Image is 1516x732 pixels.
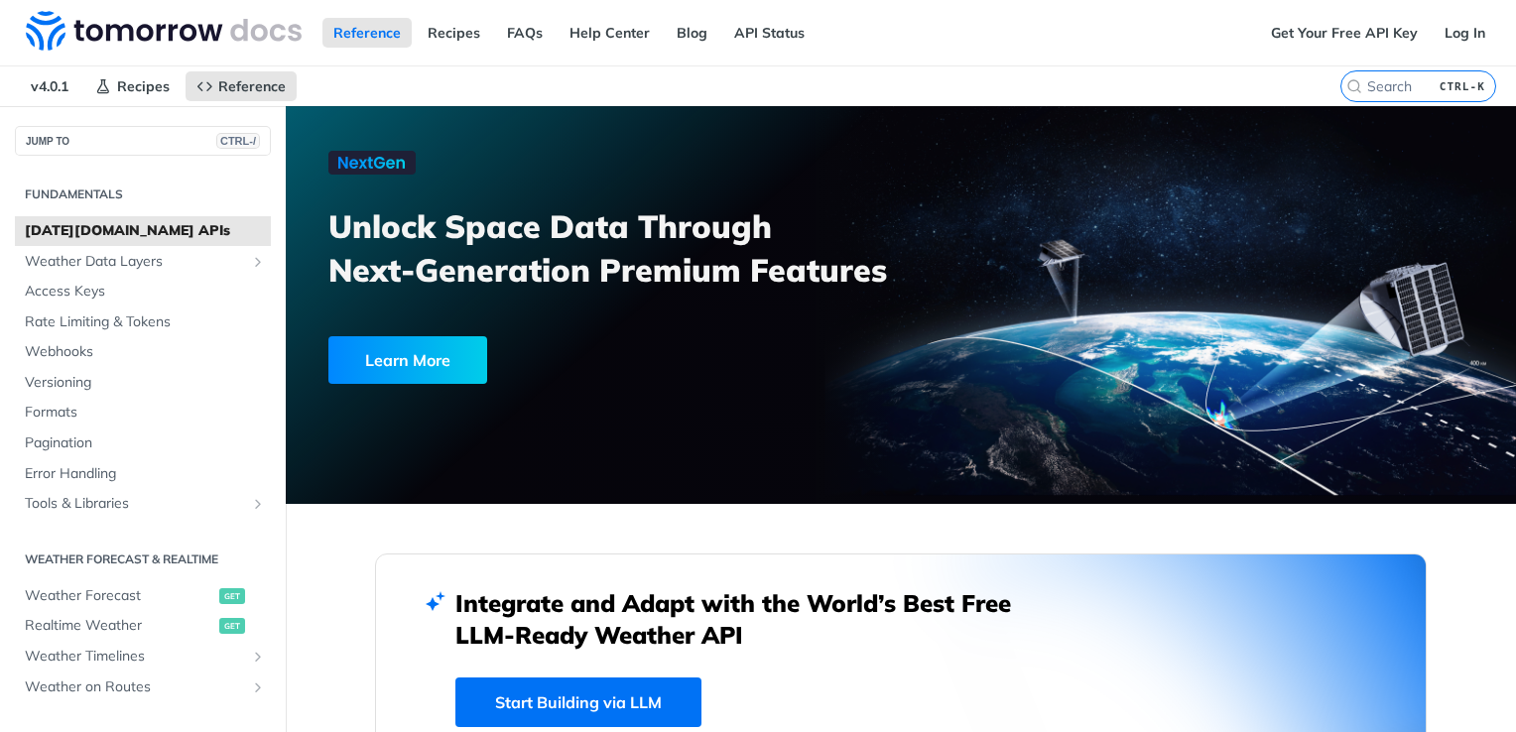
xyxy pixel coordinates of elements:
span: v4.0.1 [20,71,79,101]
a: Weather on RoutesShow subpages for Weather on Routes [15,672,271,702]
span: Weather Forecast [25,586,214,606]
a: Start Building via LLM [455,677,701,727]
span: Pagination [25,433,266,453]
a: Log In [1434,18,1496,48]
span: Recipes [117,77,170,95]
span: Reference [218,77,286,95]
h2: Weather Forecast & realtime [15,550,271,568]
a: Get Your Free API Key [1260,18,1429,48]
button: Show subpages for Weather Data Layers [250,254,266,270]
span: Weather Data Layers [25,252,245,272]
a: Reference [186,71,297,101]
span: Tools & Libraries [25,494,245,514]
a: Webhooks [15,337,271,367]
svg: Search [1346,78,1362,94]
span: get [219,588,245,604]
a: Learn More [328,336,804,384]
kbd: CTRL-K [1435,76,1490,96]
img: NextGen [328,151,416,175]
span: Weather Timelines [25,647,245,667]
span: Error Handling [25,464,266,484]
button: Show subpages for Weather on Routes [250,679,266,695]
a: Formats [15,398,271,427]
span: Formats [25,403,266,423]
img: Tomorrow.io Weather API Docs [26,11,302,51]
a: [DATE][DOMAIN_NAME] APIs [15,216,271,246]
a: Weather Data LayersShow subpages for Weather Data Layers [15,247,271,277]
a: FAQs [496,18,554,48]
a: Weather Forecastget [15,581,271,611]
button: JUMP TOCTRL-/ [15,126,271,156]
span: CTRL-/ [216,133,260,149]
button: Show subpages for Tools & Libraries [250,496,266,512]
h2: Fundamentals [15,185,271,203]
h2: Integrate and Adapt with the World’s Best Free LLM-Ready Weather API [455,587,1041,651]
a: Access Keys [15,277,271,306]
span: Versioning [25,373,266,393]
a: Tools & LibrariesShow subpages for Tools & Libraries [15,489,271,519]
a: Blog [666,18,718,48]
a: API Status [723,18,816,48]
div: Learn More [328,336,487,384]
a: Recipes [417,18,491,48]
button: Show subpages for Weather Timelines [250,649,266,665]
a: Pagination [15,428,271,458]
span: get [219,618,245,634]
a: Weather TimelinesShow subpages for Weather Timelines [15,642,271,671]
a: Rate Limiting & Tokens [15,307,271,337]
span: Weather on Routes [25,677,245,697]
a: Reference [322,18,412,48]
a: Error Handling [15,459,271,489]
a: Realtime Weatherget [15,611,271,641]
span: [DATE][DOMAIN_NAME] APIs [25,221,266,241]
a: Recipes [84,71,181,101]
a: Versioning [15,368,271,398]
span: Rate Limiting & Tokens [25,312,266,332]
h3: Unlock Space Data Through Next-Generation Premium Features [328,204,923,292]
a: Help Center [559,18,661,48]
span: Realtime Weather [25,616,214,636]
span: Access Keys [25,282,266,302]
span: Webhooks [25,342,266,362]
